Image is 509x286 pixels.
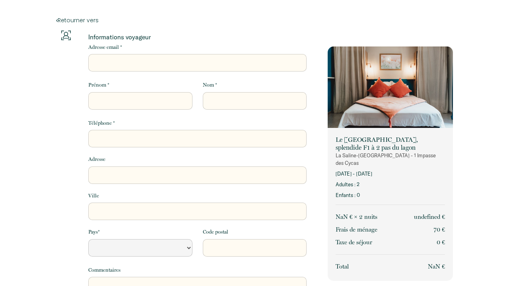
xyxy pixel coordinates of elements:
[375,213,377,220] span: s
[328,46,453,130] img: rental-image
[88,119,115,127] label: Téléphone *
[336,212,377,222] p: NaN € × 2 nuit
[56,16,453,25] a: Retourner vers
[88,228,100,236] label: Pays
[336,191,445,199] p: Enfants : 0
[88,192,99,200] label: Ville
[336,225,377,234] p: Frais de ménage
[437,238,445,247] p: 0 €
[336,263,349,270] span: Total
[336,238,372,247] p: Taxe de séjour
[88,239,192,257] select: Default select example
[203,81,217,89] label: Nom *
[414,212,445,222] p: undefined €
[428,263,445,270] span: NaN €
[88,43,122,51] label: Adresse email *
[336,181,445,188] p: Adultes : 2
[88,155,105,163] label: Adresse
[336,152,445,167] p: La Saline-[GEOGRAPHIC_DATA] - 1 Impasse des Cycas
[88,81,109,89] label: Prénom *
[203,228,228,236] label: Code postal
[433,225,445,234] p: 70 €
[88,266,120,274] label: Commentaires
[336,170,445,178] p: [DATE] - [DATE]
[88,33,307,41] p: Informations voyageur
[61,31,71,40] img: guests-info
[336,136,445,152] p: Le [GEOGRAPHIC_DATA], splendide F1 à 2 pas du lagon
